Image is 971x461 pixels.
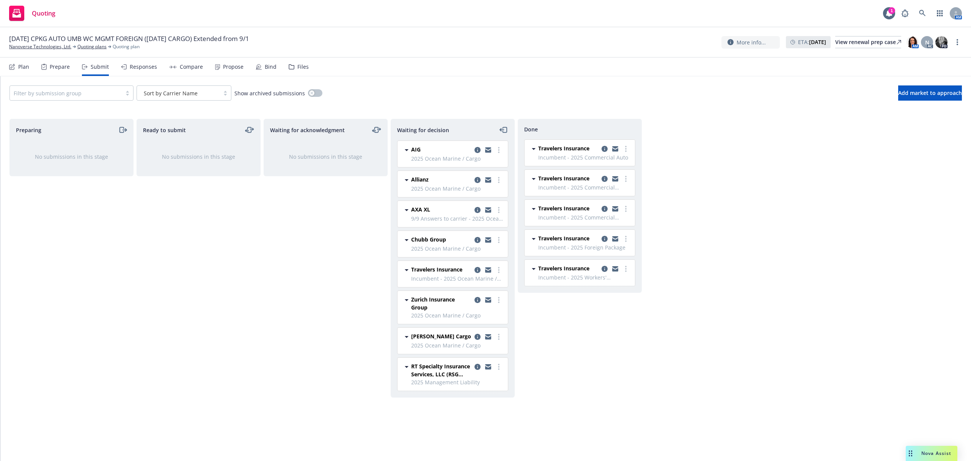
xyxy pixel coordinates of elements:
span: Done [524,125,538,133]
div: Drag to move [906,446,915,461]
span: Incumbent - 2025 Workers' Compensation [538,273,630,281]
span: Quoting [32,10,55,16]
a: moveLeftRight [372,125,381,134]
a: more [953,38,962,47]
span: AXA XL [411,205,430,213]
div: Prepare [50,64,70,70]
a: copy logging email [473,235,482,245]
a: copy logging email [484,175,493,185]
span: AIG [411,145,421,153]
div: Plan [18,64,29,70]
div: No submissions in this stage [276,153,375,161]
a: View renewal prep case [835,36,901,48]
span: 2025 Ocean Marine / Cargo [411,245,503,253]
button: More info... [721,36,780,49]
a: more [621,234,630,243]
span: Sort by Carrier Name [144,89,198,97]
div: Bind [265,64,277,70]
span: Show archived submissions [234,89,305,97]
a: more [494,205,503,215]
button: Add market to approach [898,85,962,101]
span: Incumbent - 2025 Commercial Package [538,183,630,191]
div: Files [297,64,309,70]
a: copy logging email [600,204,609,213]
span: Waiting for decision [397,126,449,134]
span: Travelers Insurance [538,234,589,242]
a: Report a Bug [897,6,913,21]
img: photo [907,36,919,48]
span: N [925,38,929,46]
a: copy logging email [473,205,482,215]
a: copy logging email [473,362,482,371]
span: 2025 Management Liability [411,378,503,386]
span: Travelers Insurance [538,174,589,182]
a: copy logging email [611,144,620,153]
span: Preparing [16,126,41,134]
a: more [621,144,630,153]
a: more [621,174,630,183]
a: copy logging email [473,332,482,341]
button: Nova Assist [906,446,957,461]
span: Incumbent - 2025 Ocean Marine / Cargo [411,275,503,283]
a: Switch app [932,6,947,21]
a: copy logging email [484,235,493,245]
span: Sort by Carrier Name [141,89,216,97]
span: Chubb Group [411,235,446,243]
a: more [494,332,503,341]
a: more [494,235,503,245]
span: Travelers Insurance [538,264,589,272]
span: Travelers Insurance [538,144,589,152]
a: copy logging email [600,174,609,183]
div: Responses [130,64,157,70]
div: No submissions in this stage [22,153,121,161]
span: Nova Assist [921,450,951,456]
span: 2025 Ocean Marine / Cargo [411,341,503,349]
span: Incumbent - 2025 Commercial Auto [538,153,630,161]
a: copy logging email [484,362,493,371]
span: Add market to approach [898,89,962,96]
a: copy logging email [611,174,620,183]
a: more [494,145,503,155]
a: moveLeftRight [245,125,254,134]
span: Ready to submit [143,126,186,134]
a: Quoting plans [77,43,107,50]
a: copy logging email [600,264,609,273]
div: Propose [223,64,244,70]
a: Nanoverse Technologies, Ltd. [9,43,71,50]
a: copy logging email [484,332,493,341]
span: 2025 Ocean Marine / Cargo [411,155,503,163]
div: Compare [180,64,203,70]
a: copy logging email [484,295,493,305]
span: Travelers Insurance [538,204,589,212]
span: ETA : [798,38,826,46]
a: copy logging email [611,204,620,213]
span: 9/9 Answers to carrier - 2025 Ocean Marine / Cargo [411,215,503,223]
img: photo [935,36,947,48]
a: copy logging email [473,175,482,185]
span: RT Specialty Insurance Services, LLC (RSG Specialty, LLC) [411,362,471,378]
span: Zurich Insurance Group [411,295,471,311]
div: Submit [91,64,109,70]
a: moveRight [118,125,127,134]
span: Incumbent - 2025 Foreign Package [538,243,630,251]
span: Allianz [411,175,429,183]
a: copy logging email [473,145,482,155]
a: Search [915,6,930,21]
a: more [494,175,503,185]
span: 2025 Ocean Marine / Cargo [411,185,503,193]
a: copy logging email [611,234,620,243]
span: Travelers Insurance [411,265,462,273]
a: Quoting [6,3,58,24]
span: More info... [737,38,766,46]
a: more [494,265,503,275]
a: more [494,362,503,371]
a: copy logging email [484,265,493,275]
a: copy logging email [473,295,482,305]
a: copy logging email [600,234,609,243]
a: copy logging email [600,144,609,153]
a: more [621,264,630,273]
strong: [DATE] [809,38,826,46]
span: Waiting for acknowledgment [270,126,345,134]
a: copy logging email [611,264,620,273]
